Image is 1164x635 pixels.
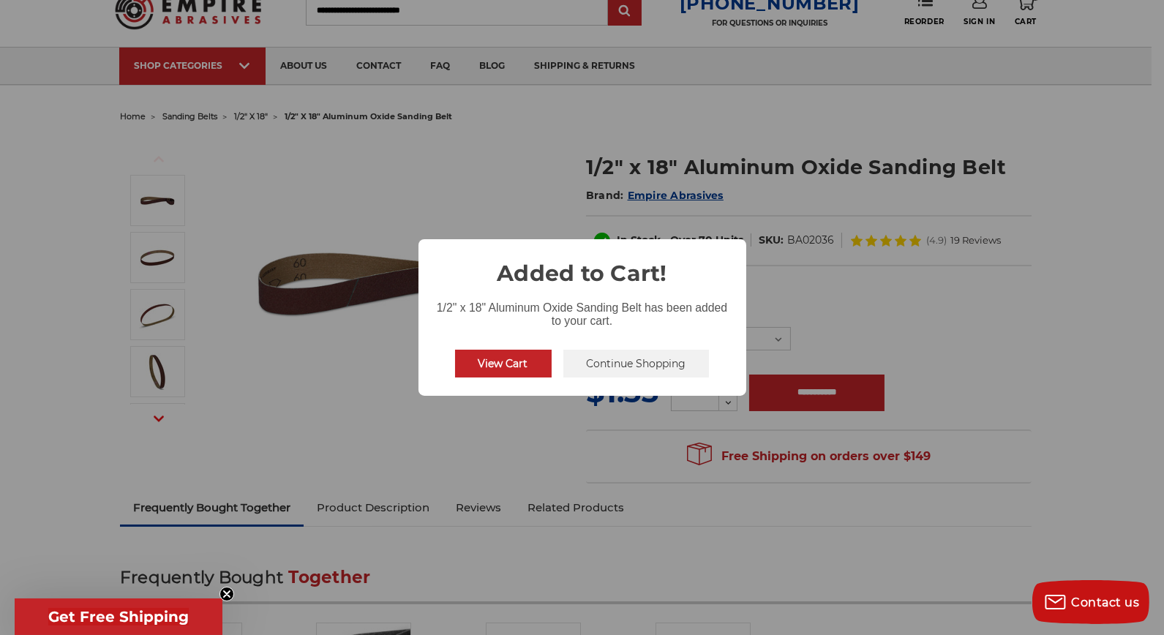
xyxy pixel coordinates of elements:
button: Contact us [1032,580,1149,624]
button: View Cart [455,350,552,377]
span: Contact us [1072,595,1140,609]
div: 1/2" x 18" Aluminum Oxide Sanding Belt has been added to your cart. [418,290,746,331]
span: Get Free Shipping [48,608,189,625]
button: Continue Shopping [563,350,710,377]
button: Close teaser [219,587,234,601]
h2: Added to Cart! [418,239,746,290]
